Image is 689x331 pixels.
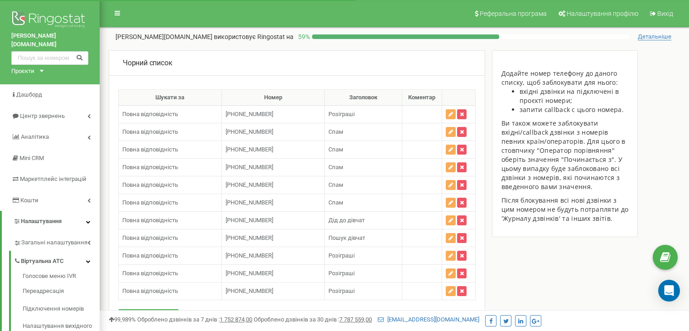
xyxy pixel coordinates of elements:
[226,252,273,259] span: [PHONE_NUMBER]
[328,181,343,188] span: Спам
[328,270,355,277] span: Розіграші
[226,199,273,206] span: [PHONE_NUMBER]
[567,10,638,17] span: Налаштування профілю
[328,164,343,170] span: Спам
[20,197,39,204] span: Кошти
[14,251,100,269] a: Віртуальна АТС
[20,112,65,119] span: Центр звернень
[21,133,49,140] span: Аналiтика
[21,218,62,224] span: Налаштування
[501,119,629,191] p: Ви також можете заблокувати вхідні/callback дзвінки з номерів певних країн/операторів. Для цього ...
[658,280,680,302] div: Open Intercom Messenger
[226,234,273,241] span: [PHONE_NUMBER]
[119,89,222,106] th: Шукати за
[122,128,178,135] span: Повна відповідність
[226,181,273,188] span: [PHONE_NUMBER]
[226,164,273,170] span: [PHONE_NUMBER]
[122,199,178,206] span: Повна відповідність
[20,175,87,182] span: Маркетплейс інтеграцій
[222,89,325,106] th: Номер
[2,211,100,232] a: Налаштування
[14,232,100,251] a: Загальні налаштування
[118,309,179,325] button: Додати номер
[122,217,178,224] span: Повна відповідність
[378,316,479,323] a: [EMAIL_ADDRESS][DOMAIN_NAME]
[21,239,87,247] span: Загальні налаштування
[328,128,343,135] span: Спам
[328,234,365,241] span: Пошук дівчат
[254,316,372,323] span: Оброблено дзвінків за 30 днів :
[23,282,100,300] a: Переадресація
[23,272,100,283] a: Голосове меню IVR
[226,146,273,153] span: [PHONE_NUMBER]
[402,89,442,106] th: Коментар
[11,9,88,32] img: Ringostat logo
[226,128,273,135] span: [PHONE_NUMBER]
[122,252,178,259] span: Повна відповідність
[638,33,671,40] span: Детальніше
[122,146,178,153] span: Повна відповідність
[16,91,42,98] span: Дашборд
[226,270,273,277] span: [PHONE_NUMBER]
[339,316,372,323] u: 7 787 559,00
[294,32,312,41] p: 59 %
[328,252,355,259] span: Розіграші
[220,316,252,323] u: 1 752 874,00
[226,287,273,294] span: [PHONE_NUMBER]
[214,33,294,40] span: використовує Ringostat на
[122,234,178,241] span: Повна відповідність
[11,67,34,76] div: Проєкти
[226,111,273,117] span: [PHONE_NUMBER]
[19,155,44,161] span: Mini CRM
[480,10,547,17] span: Реферальна програма
[520,105,629,114] li: запити callback с цього номера.
[657,10,673,17] span: Вихід
[501,69,629,87] div: Додайте номер телефону до даного списку, щоб заблокувати для нього:
[328,146,343,153] span: Спам
[23,300,100,318] a: Підключення номерів
[137,316,252,323] span: Оброблено дзвінків за 7 днів :
[122,270,178,277] span: Повна відповідність
[122,287,178,294] span: Повна відповідність
[501,196,629,223] p: Після блокування всі нові дзвінки з цим номером не будуть потрапляти до 'Журналу дзвінків' та інш...
[116,32,294,41] p: [PERSON_NAME][DOMAIN_NAME]
[21,257,64,266] span: Віртуальна АТС
[122,111,178,117] span: Повна відповідність
[109,316,136,323] span: 99,989%
[11,32,88,49] a: [PERSON_NAME][DOMAIN_NAME]
[226,217,273,224] span: [PHONE_NUMBER]
[328,287,355,294] span: Розіграші
[520,87,629,105] li: вхідні дзвінки на підключені в проєкті номери;
[328,111,355,117] span: Розіграші
[122,164,178,170] span: Повна відповідність
[11,51,88,65] input: Пошук за номером
[328,217,365,224] span: Дід до дівчат
[328,199,343,206] span: Спам
[122,181,178,188] span: Повна відповідність
[123,58,172,68] p: Чорний список
[325,89,402,106] th: Заголовок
